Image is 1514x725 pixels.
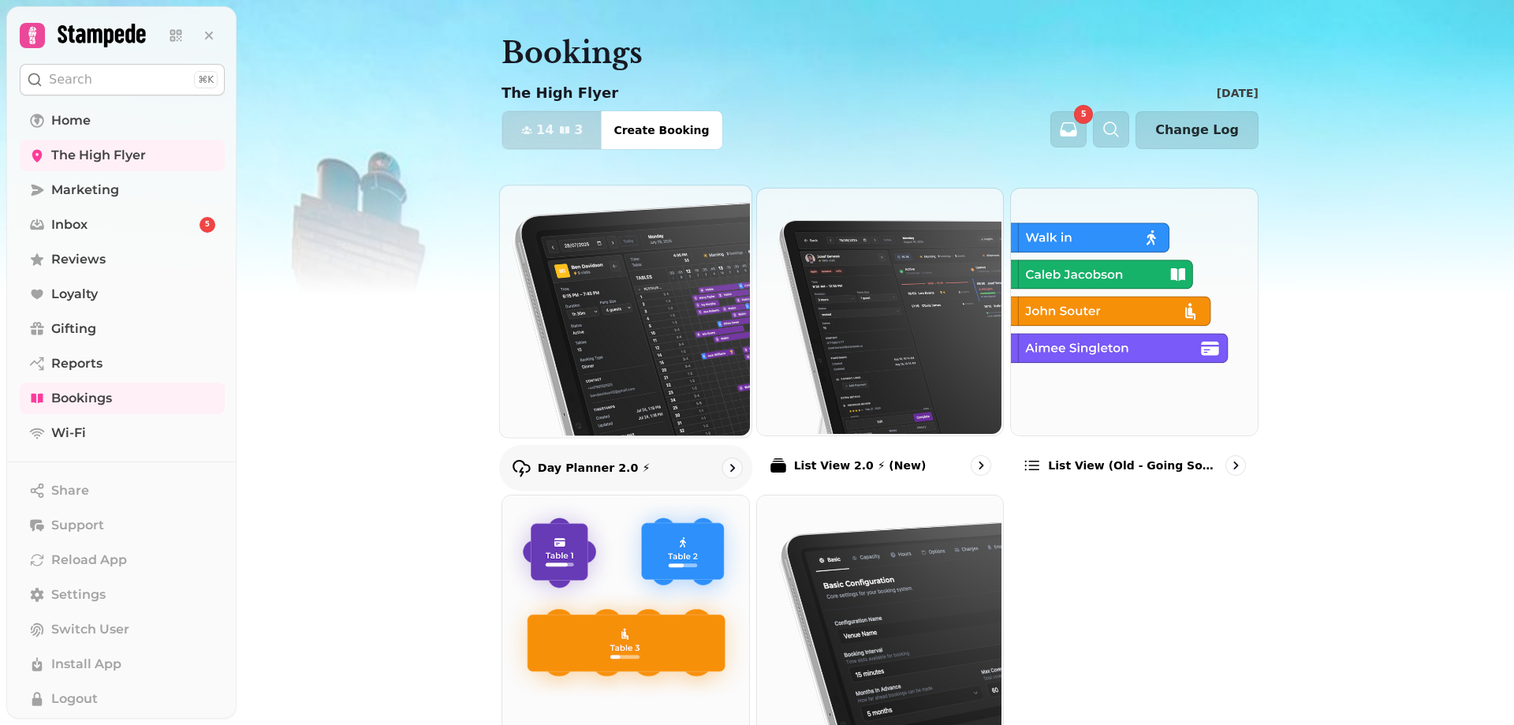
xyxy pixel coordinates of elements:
button: 143 [502,111,602,149]
a: Reviews [20,244,225,275]
span: Switch User [51,620,129,639]
a: Day Planner 2.0 ⚡Day Planner 2.0 ⚡ [499,185,752,491]
span: Reviews [51,250,106,269]
span: Install App [51,655,121,674]
a: Wi-Fi [20,417,225,449]
button: Create Booking [601,111,722,149]
span: Settings [51,585,106,604]
span: Marketing [51,181,119,200]
p: Search [49,70,92,89]
a: Loyalty [20,278,225,310]
svg: go to [973,458,989,473]
a: Inbox5 [20,209,225,241]
a: Settings [20,579,225,611]
a: List View 2.0 ⚡ (New)List View 2.0 ⚡ (New) [756,188,1005,488]
a: The High Flyer [20,140,225,171]
span: 3 [574,124,583,136]
span: The High Flyer [51,146,146,165]
span: Inbox [51,215,88,234]
span: Logout [51,689,98,708]
a: Marketing [20,174,225,206]
span: Loyalty [51,285,98,304]
p: List view (Old - going soon) [1048,458,1219,473]
button: Support [20,510,225,541]
svg: go to [1228,458,1244,473]
p: List View 2.0 ⚡ (New) [794,458,927,473]
p: [DATE] [1217,85,1259,101]
span: Home [51,111,91,130]
img: List View 2.0 ⚡ (New) [755,187,1002,434]
span: Share [51,481,89,500]
span: Bookings [51,389,112,408]
button: Change Log [1135,111,1259,149]
p: Day Planner 2.0 ⚡ [538,460,651,476]
a: List view (Old - going soon)List view (Old - going soon) [1010,188,1259,488]
a: Home [20,105,225,136]
button: Search⌘K [20,64,225,95]
span: Wi-Fi [51,424,86,443]
span: Reports [51,354,103,373]
button: Switch User [20,614,225,645]
span: 5 [205,219,210,230]
button: Logout [20,683,225,715]
svg: go to [724,460,740,476]
div: ⌘K [194,71,218,88]
span: Gifting [51,320,96,338]
button: Reload App [20,544,225,576]
a: Bookings [20,383,225,414]
a: Reports [20,348,225,379]
button: Share [20,475,225,506]
img: Day Planner 2.0 ⚡ [498,184,750,435]
a: Gifting [20,313,225,345]
span: Support [51,516,104,535]
img: List view (Old - going soon) [1009,187,1256,434]
span: Reload App [51,551,127,570]
span: 14 [536,124,554,136]
span: Change Log [1155,124,1239,136]
span: Create Booking [613,125,709,136]
p: The High Flyer [502,82,618,104]
span: 5 [1081,110,1087,118]
button: Install App [20,648,225,680]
